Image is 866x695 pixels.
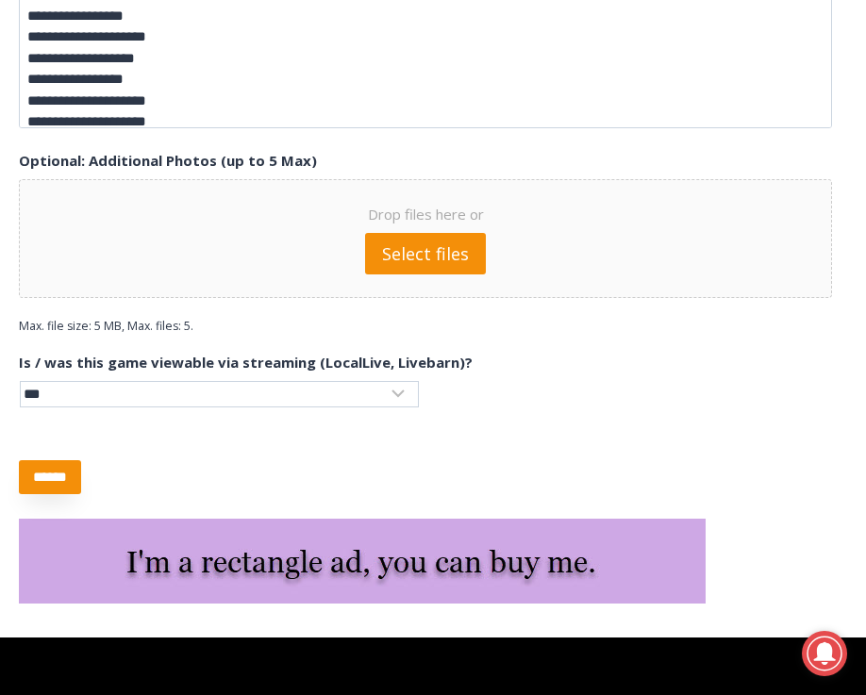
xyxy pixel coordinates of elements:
span: Max. file size: 5 MB, Max. files: 5. [19,303,208,334]
span: Intern @ [DOMAIN_NAME] [471,188,852,230]
label: Optional: Additional Photos (up to 5 Max) [19,152,317,171]
span: Drop files here or [42,203,808,225]
button: select files, optional: additional photos (up to 5 max) [365,233,486,273]
img: I'm a rectangle ad, you can buy me [19,519,706,604]
label: Is / was this game viewable via streaming (LocalLive, Livebarn)? [19,354,473,372]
